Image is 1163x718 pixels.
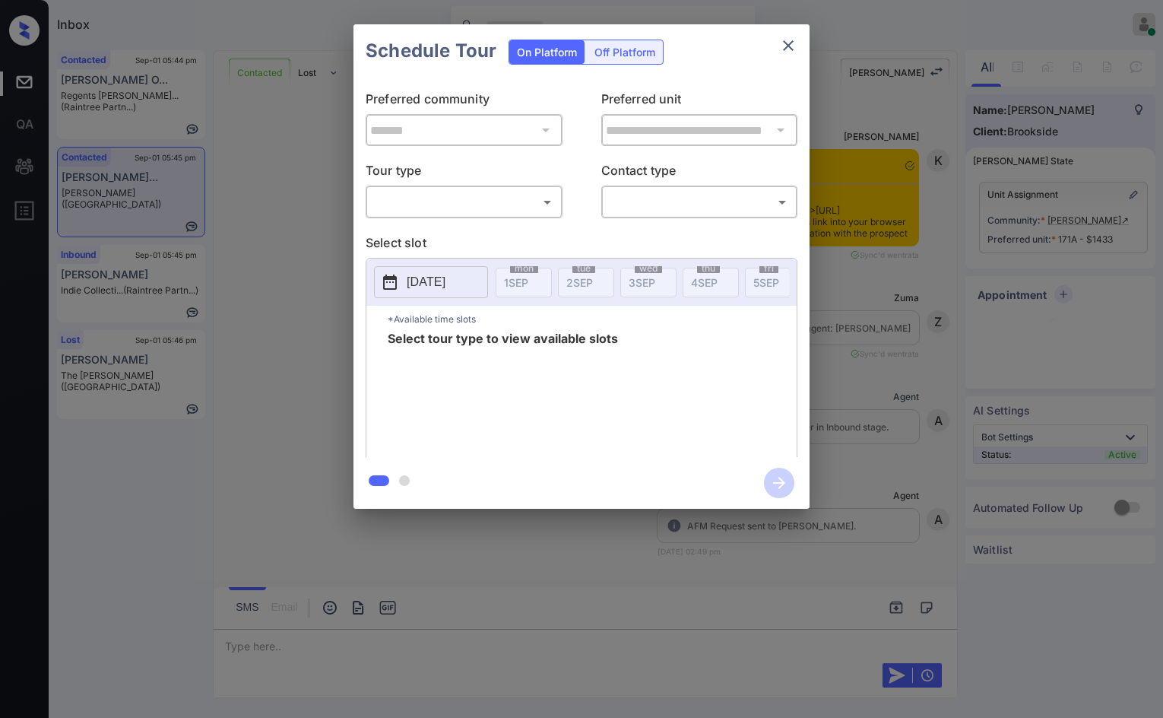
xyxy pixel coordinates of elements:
p: [DATE] [407,273,445,291]
p: Contact type [601,161,798,186]
h2: Schedule Tour [353,24,509,78]
button: close [773,30,803,61]
p: *Available time slots [388,306,797,332]
span: Select tour type to view available slots [388,332,618,454]
p: Preferred community [366,90,562,114]
p: Tour type [366,161,562,186]
div: Off Platform [587,40,663,64]
div: On Platform [509,40,585,64]
p: Preferred unit [601,90,798,114]
p: Select slot [366,234,797,258]
button: [DATE] [374,266,488,298]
